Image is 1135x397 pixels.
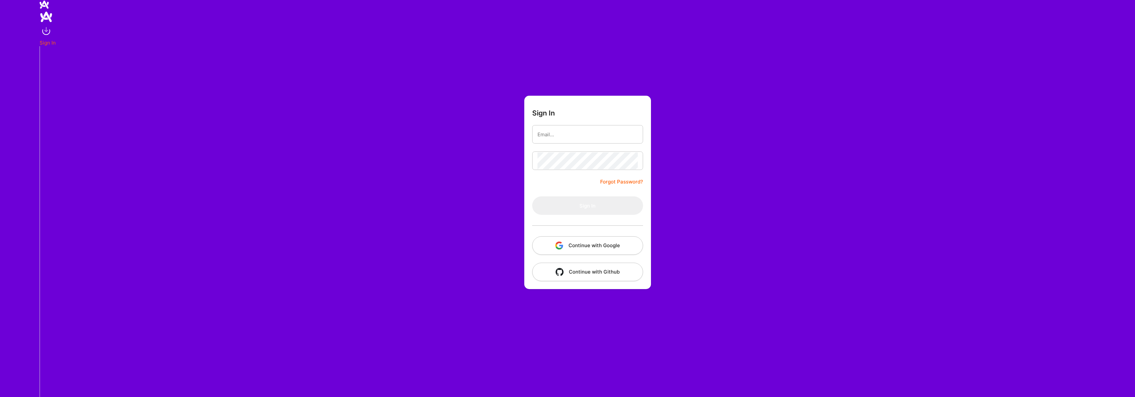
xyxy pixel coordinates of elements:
[556,268,564,276] img: icon
[532,109,555,117] h3: Sign In
[40,11,53,23] img: logo
[40,39,1135,46] div: Sign In
[532,196,643,215] button: Sign In
[555,242,563,249] img: icon
[532,263,643,281] button: Continue with Github
[532,236,643,255] button: Continue with Google
[600,178,643,186] a: Forgot Password?
[537,126,638,143] input: Email...
[40,24,53,38] img: sign in
[40,24,1135,46] a: sign inSign In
